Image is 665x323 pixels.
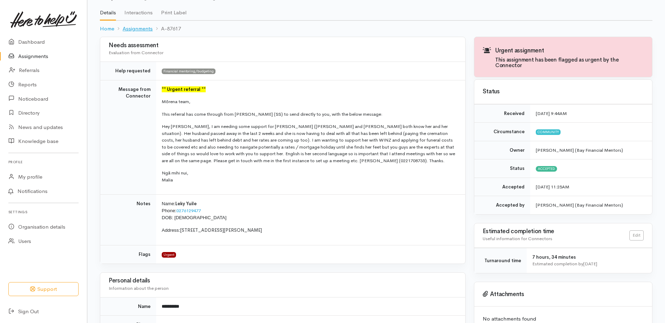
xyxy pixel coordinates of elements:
[495,57,644,69] h4: This assignment has been flagged as urgent by the Connector
[162,86,206,92] font: ** Urgent referral **
[100,21,652,37] nav: breadcrumb
[162,208,176,213] span: Phone:
[483,88,644,95] h3: Status
[109,42,457,49] h3: Needs assessment
[532,260,644,267] div: Estimated completion by
[8,207,79,217] h6: Settings
[109,285,169,291] span: Information about the person
[153,25,181,33] li: A-87617
[532,254,576,260] span: 7 hours, 34 minutes
[629,230,644,241] a: Edit
[474,248,527,273] td: Turnaround time
[100,25,114,33] a: Home
[536,129,561,135] span: Community
[8,282,79,296] button: Support
[123,25,153,33] a: Assignments
[100,195,156,245] td: Notes
[8,157,79,167] h6: Profile
[162,123,457,164] p: Hey [PERSON_NAME], I am needing some support for [PERSON_NAME] ([PERSON_NAME] and [PERSON_NAME] b...
[483,236,552,242] span: Useful information for Connectors
[100,0,116,21] a: Details
[162,252,176,258] span: Urgent
[162,228,180,233] span: Address:
[100,245,156,264] td: Flags
[474,178,530,196] td: Accepted
[162,69,215,74] span: Financial mentoring/budgeting
[495,48,644,54] h3: Urgent assignment
[474,159,530,178] td: Status
[162,98,457,105] p: Mōrena team,
[176,208,201,214] a: 0276129477
[162,111,457,118] p: This referral has come through from [PERSON_NAME] (SS) to send directly to you, with the below me...
[483,228,629,235] h3: Estimated completion time
[536,166,557,172] span: Accepted
[109,50,163,56] span: Evaluation from Connector
[100,62,156,80] td: Help requested
[474,141,530,159] td: Owner
[536,147,623,153] span: [PERSON_NAME] (Bay Financial Mentors)
[530,196,652,214] td: [PERSON_NAME] (Bay Financial Mentors)
[536,110,567,116] time: [DATE] 9:44AM
[100,80,156,195] td: Message from Connector
[483,291,644,298] h3: Attachments
[100,297,156,316] td: Name
[175,201,197,207] span: Leky Yuile
[162,201,175,206] span: Name:
[162,215,226,220] span: DOB: [DEMOGRAPHIC_DATA]
[474,104,530,123] td: Received
[483,315,644,323] p: No attachments found
[180,227,262,233] span: [STREET_ADDRESS][PERSON_NAME]
[536,184,569,190] time: [DATE] 11:25AM
[109,278,457,284] h3: Personal details
[474,196,530,214] td: Accepted by
[474,123,530,141] td: Circumstance
[161,0,187,20] a: Print Label
[162,170,457,183] p: Ngā mihi nui, Malia
[583,261,597,267] time: [DATE]
[124,0,153,20] a: Interactions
